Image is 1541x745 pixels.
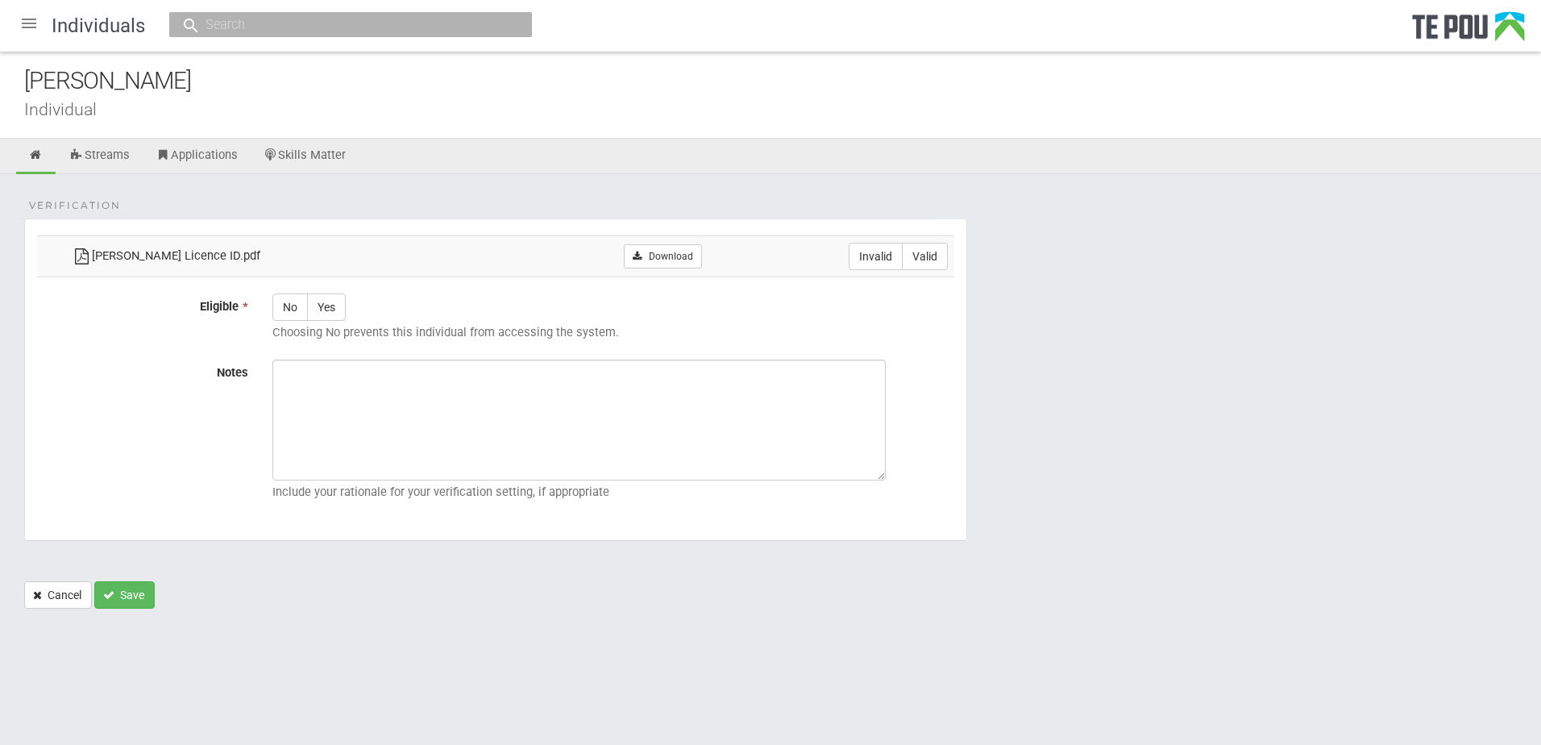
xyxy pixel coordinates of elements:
span: Verification [29,198,121,213]
p: Choosing No prevents this individual from accessing the system. [272,325,954,339]
a: Cancel [24,581,92,609]
label: No [272,293,308,321]
span: Eligible [200,299,239,314]
label: Valid [902,243,948,270]
a: Download [624,244,702,268]
a: Skills Matter [251,139,359,174]
td: [PERSON_NAME] Licence ID.pdf [65,235,508,277]
label: Invalid [849,243,903,270]
a: Streams [57,139,142,174]
label: Yes [307,293,346,321]
a: Applications [143,139,250,174]
button: Save [94,581,155,609]
div: [PERSON_NAME] [24,64,1541,98]
span: Notes [217,365,248,380]
input: Search [201,16,484,33]
p: Include your rationale for your verification setting, if appropriate [272,485,954,499]
div: Individual [24,101,1541,118]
